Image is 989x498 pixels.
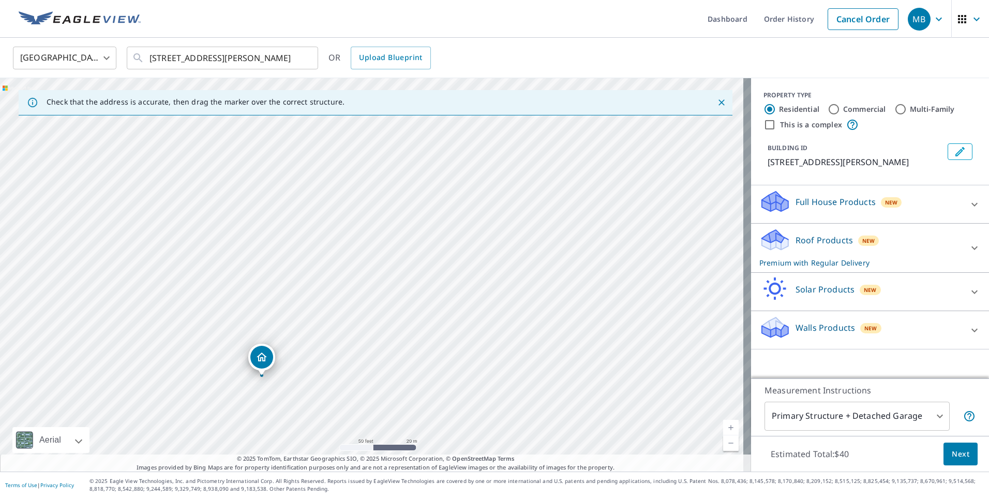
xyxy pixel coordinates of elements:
[47,97,344,107] p: Check that the address is accurate, then drag the marker over the correct structure.
[952,448,969,461] span: Next
[796,321,855,334] p: Walls Products
[864,286,877,294] span: New
[948,143,972,160] button: Edit building 1
[780,120,842,130] label: This is a complex
[723,435,739,451] a: Current Level 19, Zoom Out
[763,91,977,100] div: PROPERTY TYPE
[796,234,853,246] p: Roof Products
[5,481,37,489] a: Terms of Use
[779,104,819,114] label: Residential
[943,443,978,466] button: Next
[759,189,981,219] div: Full House ProductsNew
[765,402,950,431] div: Primary Structure + Detached Garage
[768,156,943,168] p: [STREET_ADDRESS][PERSON_NAME]
[765,384,976,397] p: Measurement Instructions
[762,443,857,465] p: Estimated Total: $40
[12,427,89,453] div: Aerial
[885,198,898,207] span: New
[828,8,898,30] a: Cancel Order
[759,228,981,268] div: Roof ProductsNewPremium with Regular Delivery
[149,43,297,72] input: Search by address or latitude-longitude
[19,11,141,27] img: EV Logo
[796,283,855,296] p: Solar Products
[862,237,875,245] span: New
[351,47,430,69] a: Upload Blueprint
[359,51,422,64] span: Upload Blueprint
[908,8,931,31] div: MB
[237,455,515,463] span: © 2025 TomTom, Earthstar Geographics SIO, © 2025 Microsoft Corporation, ©
[5,482,74,488] p: |
[40,481,74,489] a: Privacy Policy
[452,455,496,462] a: OpenStreetMap
[89,477,984,493] p: © 2025 Eagle View Technologies, Inc. and Pictometry International Corp. All Rights Reserved. Repo...
[36,427,64,453] div: Aerial
[864,324,877,332] span: New
[759,315,981,345] div: Walls ProductsNew
[13,43,116,72] div: [GEOGRAPHIC_DATA]
[768,143,807,152] p: BUILDING ID
[759,277,981,306] div: Solar ProductsNew
[328,47,431,69] div: OR
[715,96,728,109] button: Close
[910,104,955,114] label: Multi-Family
[723,420,739,435] a: Current Level 19, Zoom In
[843,104,886,114] label: Commercial
[796,196,876,208] p: Full House Products
[498,455,515,462] a: Terms
[759,257,962,268] p: Premium with Regular Delivery
[963,410,976,422] span: Your report will include the primary structure and a detached garage if one exists.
